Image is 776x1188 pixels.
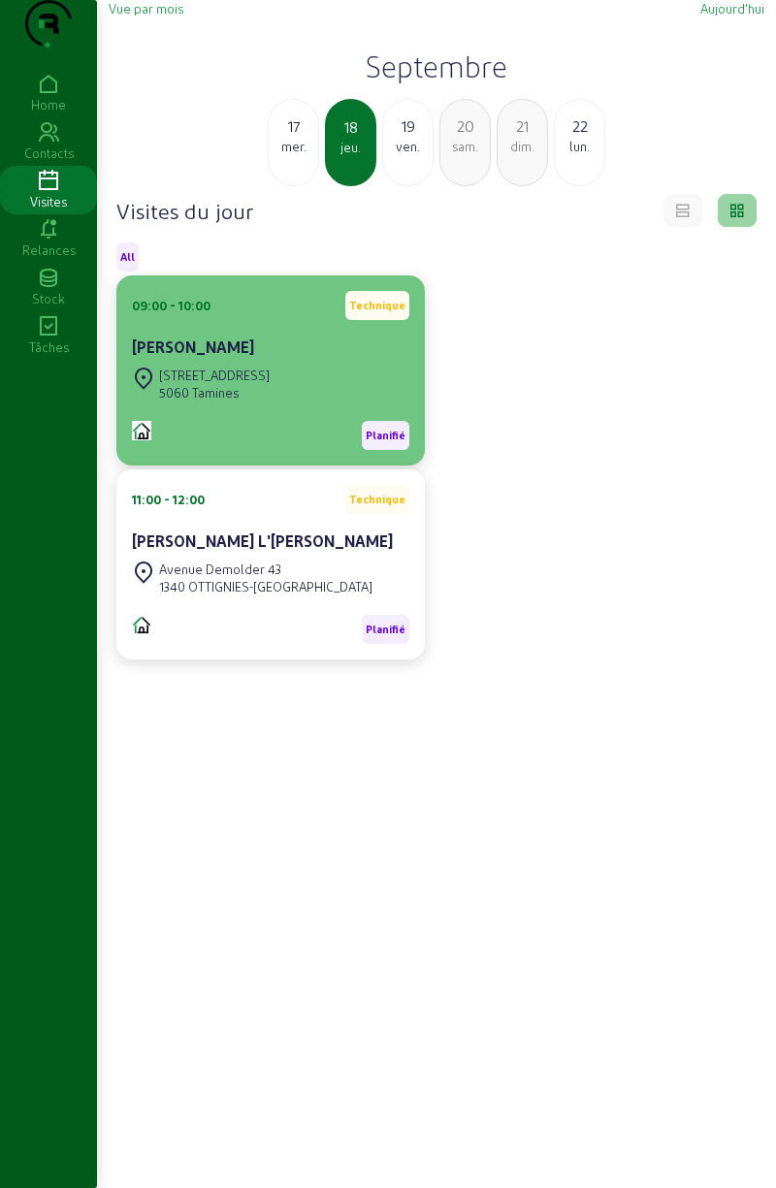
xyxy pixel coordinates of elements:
[383,114,433,138] div: 19
[132,491,205,508] div: 11:00 - 12:00
[116,197,253,224] h4: Visites du jour
[109,48,764,83] h2: Septembre
[498,138,547,155] div: dim.
[555,114,604,138] div: 22
[440,114,490,138] div: 20
[132,297,210,314] div: 09:00 - 10:00
[498,114,547,138] div: 21
[120,250,135,264] span: All
[349,493,405,506] span: Technique
[327,115,374,139] div: 18
[132,615,151,634] img: CIME
[159,367,270,384] div: [STREET_ADDRESS]
[366,623,405,636] span: Planifié
[159,578,372,595] div: 1340 OTTIGNIES-[GEOGRAPHIC_DATA]
[700,1,764,16] span: Aujourd'hui
[440,138,490,155] div: sam.
[269,114,318,138] div: 17
[132,337,254,356] cam-card-title: [PERSON_NAME]
[132,421,151,440] img: CIME
[159,561,372,578] div: Avenue Demolder 43
[383,138,433,155] div: ven.
[269,138,318,155] div: mer.
[349,299,405,312] span: Technique
[555,138,604,155] div: lun.
[132,531,393,550] cam-card-title: [PERSON_NAME] L'[PERSON_NAME]
[159,384,270,401] div: 5060 Tamines
[109,1,183,16] span: Vue par mois
[327,139,374,156] div: jeu.
[366,429,405,442] span: Planifié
